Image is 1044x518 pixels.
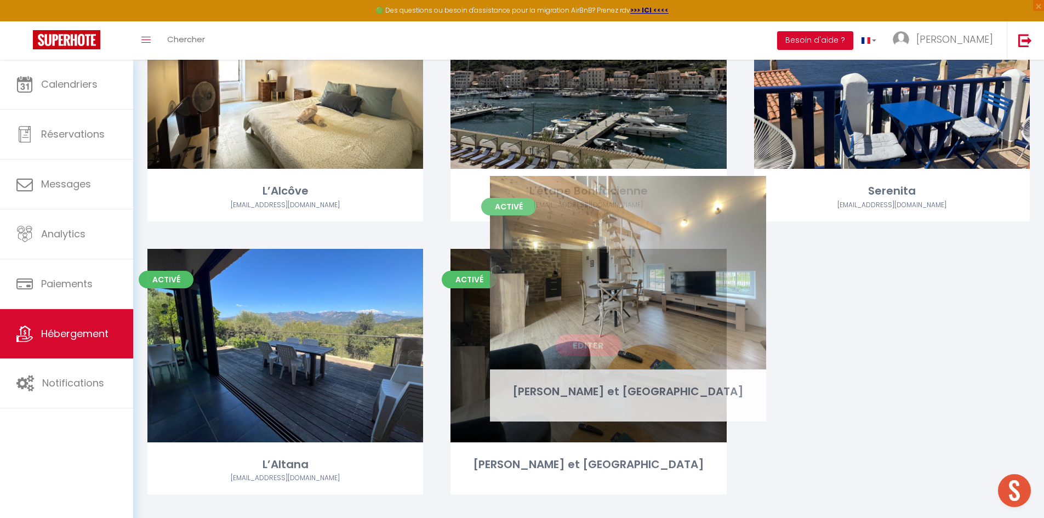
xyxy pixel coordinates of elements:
div: L'étape Bonifacienne [450,183,726,200]
div: Airbnb [147,473,423,483]
div: Ouvrir le chat [998,474,1031,507]
span: Calendriers [41,77,98,91]
div: L’Altana [147,456,423,473]
span: Notifications [42,376,104,390]
img: logout [1018,33,1032,47]
span: Paiements [41,277,93,291]
a: Editer [556,334,621,356]
span: Hébergement [41,327,109,340]
div: [PERSON_NAME] et [GEOGRAPHIC_DATA] [450,456,726,473]
div: L’Alcôve [147,183,423,200]
a: ... [PERSON_NAME] [885,21,1007,60]
span: Chercher [167,33,205,45]
span: Réservations [41,127,105,141]
span: [PERSON_NAME] [916,32,993,46]
a: >>> ICI <<<< [630,5,669,15]
span: Messages [41,177,91,191]
span: Activé [139,271,193,288]
div: Airbnb [147,200,423,210]
button: Besoin d'aide ? [777,31,853,50]
span: Analytics [41,227,85,241]
span: Activé [442,271,497,288]
div: Airbnb [450,200,726,210]
div: Airbnb [754,200,1030,210]
img: ... [893,31,909,48]
a: Chercher [159,21,213,60]
img: Super Booking [33,30,100,49]
div: Serenita [754,183,1030,200]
